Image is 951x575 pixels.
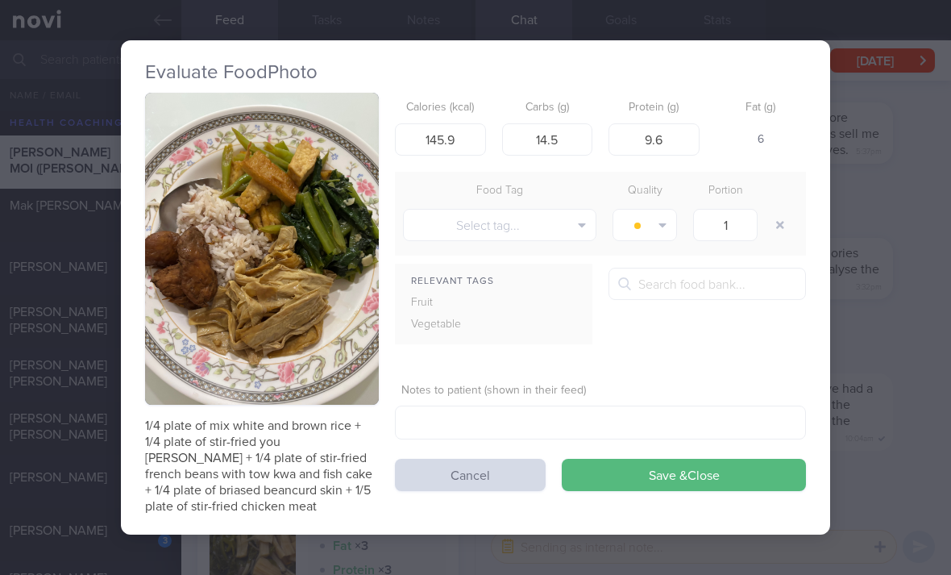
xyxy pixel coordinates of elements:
[608,123,700,156] input: 9
[395,459,546,491] button: Cancel
[145,93,379,405] img: 1/4 plate of mix white and brown rice + 1/4 plate of stir-fried you mai cai + 1/4 plate of stir-f...
[401,101,480,115] label: Calories (kcal)
[608,268,806,300] input: Search food bank...
[395,314,498,336] div: Vegetable
[145,418,379,515] p: 1/4 plate of mix white and brown rice + 1/4 plate of stir-fried you [PERSON_NAME] + 1/4 plate of ...
[403,209,596,241] button: Select tag...
[502,123,593,156] input: 33
[401,384,799,398] label: Notes to patient (shown in their feed)
[395,123,486,156] input: 250
[395,272,592,292] div: Relevant Tags
[722,101,800,115] label: Fat (g)
[685,180,766,202] div: Portion
[693,209,758,241] input: 1.0
[562,459,806,491] button: Save &Close
[395,180,604,202] div: Food Tag
[395,292,498,315] div: Fruit
[615,101,693,115] label: Protein (g)
[509,101,587,115] label: Carbs (g)
[54,486,171,502] div: Food evaluation
[716,123,807,157] div: 6
[145,60,806,85] h2: Evaluate Food Photo
[54,503,171,515] span: was successfully saved
[604,180,685,202] div: Quality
